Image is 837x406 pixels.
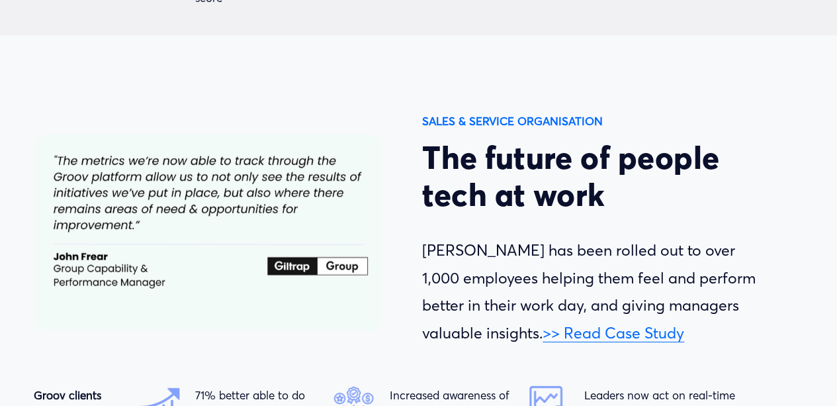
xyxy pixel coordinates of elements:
h2: The future of people tech at work [422,139,771,214]
p: [PERSON_NAME] has been rolled out to over 1,000 employees helping them feel and perform better in... [422,236,771,346]
a: >> Read Case Study [543,323,684,342]
strong: SALES & SERVICE ORGANISATION [422,114,603,128]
